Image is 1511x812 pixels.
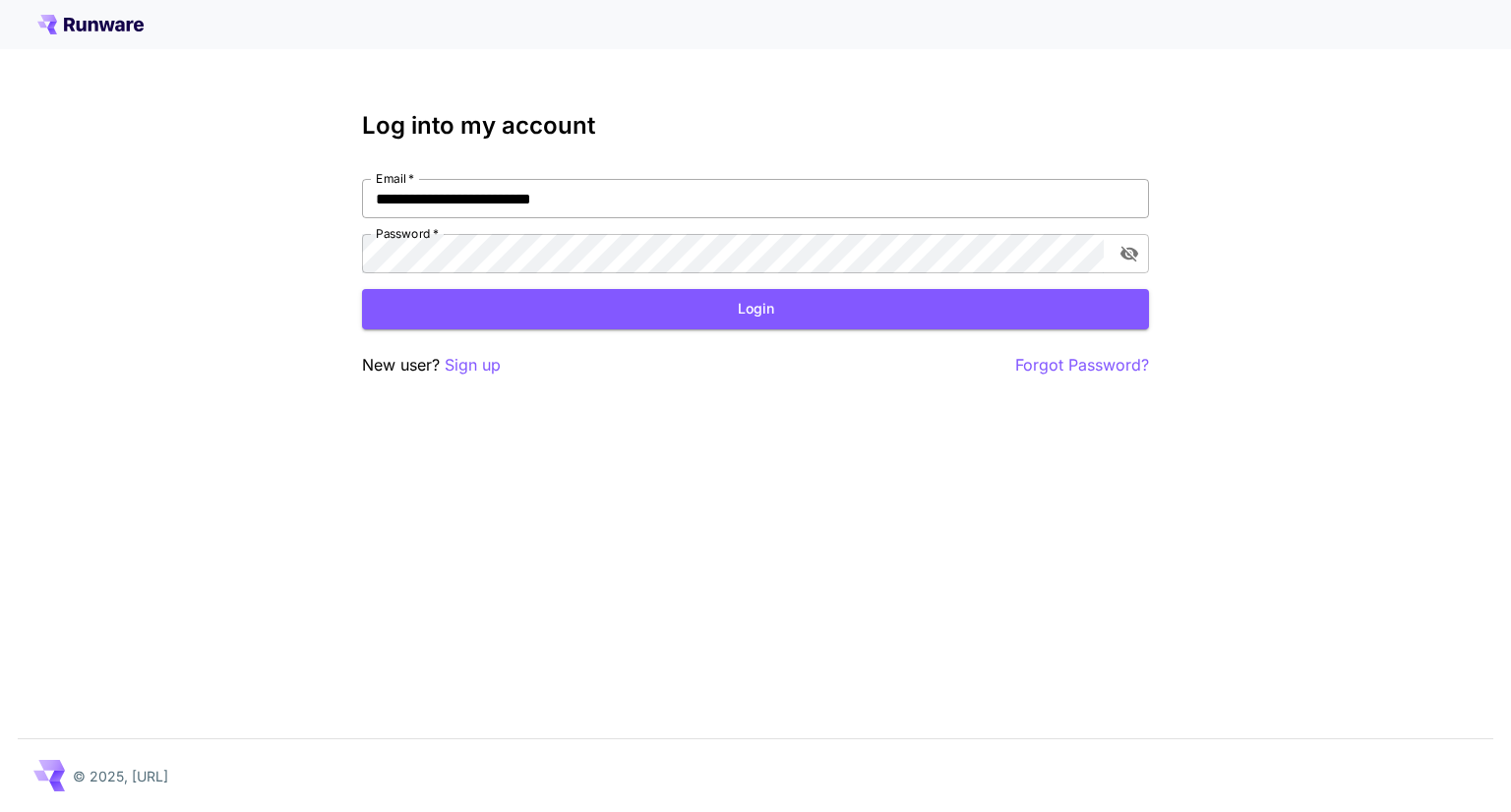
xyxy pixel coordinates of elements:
[73,766,168,786] p: © 2025, [URL]
[1112,236,1147,271] button: toggle password visibility
[376,225,439,242] label: Password
[1015,353,1149,377] button: Forgot Password?
[445,353,501,377] button: Sign up
[376,170,414,187] label: Email
[362,112,1149,140] h3: Log into my account
[362,353,501,377] p: New user?
[362,289,1149,329] button: Login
